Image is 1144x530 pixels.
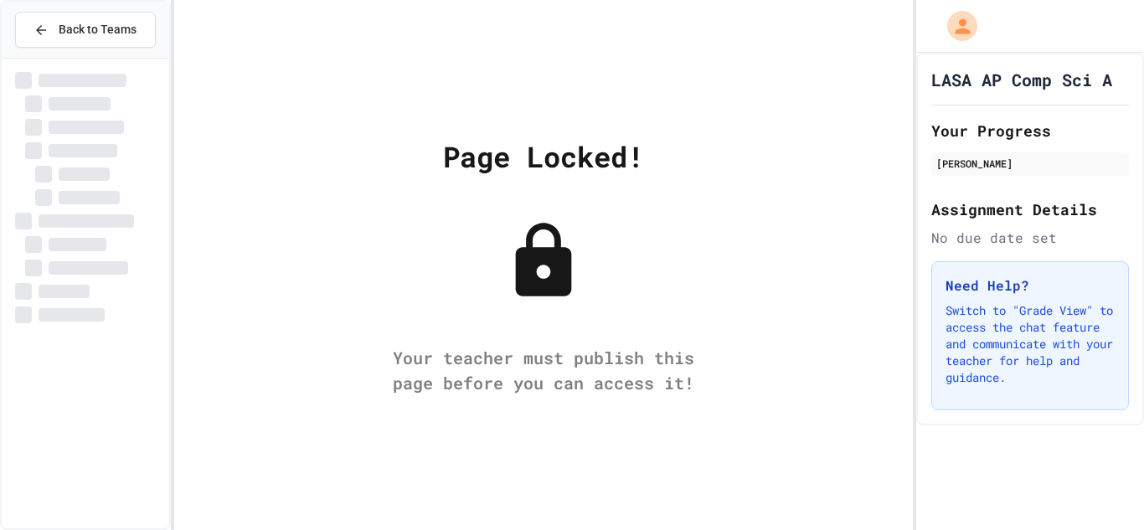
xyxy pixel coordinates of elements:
[931,119,1129,142] h2: Your Progress
[15,12,156,48] button: Back to Teams
[931,228,1129,248] div: No due date set
[376,345,711,395] div: Your teacher must publish this page before you can access it!
[931,198,1129,221] h2: Assignment Details
[930,7,982,45] div: My Account
[59,21,137,39] span: Back to Teams
[931,68,1112,91] h1: LASA AP Comp Sci A
[946,275,1115,296] h3: Need Help?
[936,156,1124,171] div: [PERSON_NAME]
[443,135,644,178] div: Page Locked!
[946,302,1115,386] p: Switch to "Grade View" to access the chat feature and communicate with your teacher for help and ...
